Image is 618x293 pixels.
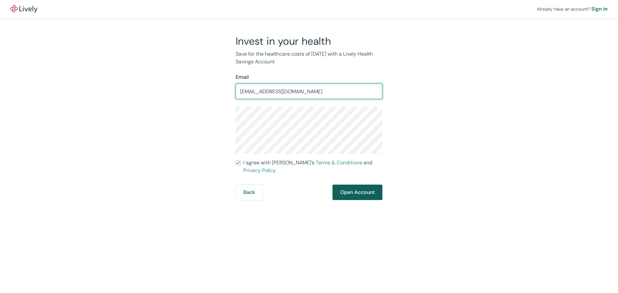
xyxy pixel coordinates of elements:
a: Privacy Policy [243,167,276,174]
p: Save for the healthcare costs of [DATE] with a Lively Health Savings Account [236,50,382,66]
a: LivelyLively [10,5,37,13]
button: Open Account [332,185,382,200]
span: I agree with [PERSON_NAME]’s and [243,159,382,174]
a: Terms & Conditions [316,159,362,166]
a: Sign in [591,5,608,13]
h2: Invest in your health [236,35,382,48]
label: Email [236,73,249,81]
img: Lively [10,5,37,13]
button: Back [236,185,263,200]
div: Already have an account? [537,5,608,13]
